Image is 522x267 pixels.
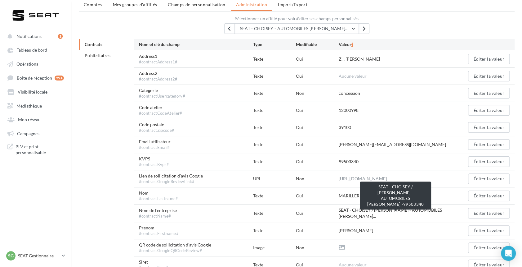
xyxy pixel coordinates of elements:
div: 99+ [55,76,64,81]
span: Categorie [139,87,185,99]
div: #contractGoogleReviewLink# [139,179,203,185]
div: #contractName# [139,214,177,219]
a: PLV et print personnalisable [4,141,68,158]
span: Code postale [139,122,175,133]
button: Éditer la valeur [468,139,510,150]
span: Tableau de bord [17,48,47,53]
p: SEAT Gestionnaire [18,253,59,259]
div: [PERSON_NAME][EMAIL_ADDRESS][DOMAIN_NAME] [338,141,446,148]
span: Prenom [139,225,179,237]
span: Lien de sollicitation d'avis Google [139,173,203,185]
span: Aucune valeur [338,73,366,79]
span: Code atelier [139,104,182,116]
span: Boîte de réception [17,75,52,81]
span: Address2 [139,70,178,82]
div: Oui [296,124,338,131]
div: #contractAddress1# [139,59,178,65]
button: Éditer la valeur [468,122,510,133]
div: [PERSON_NAME] [338,228,373,234]
span: KVPS [139,156,169,168]
div: Modifiable [296,41,338,48]
div: #contractCodeAtelier# [139,111,182,116]
a: Campagnes [4,127,68,139]
div: Nom et clé du champ [139,41,253,48]
div: Non [296,90,338,96]
button: Éditer la valeur [468,105,510,116]
div: Texte [253,90,296,96]
span: Notifications [16,34,42,39]
a: [URL][DOMAIN_NAME] [338,175,387,182]
div: concession [338,90,360,96]
span: Email utilisateur [139,139,171,150]
span: Mon réseau [18,117,41,122]
span: SG [8,253,14,259]
button: Éditer la valeur [468,225,510,236]
a: Tableau de bord [4,44,68,55]
span: SEAT - CHOISEY - AUTOMOBILES [PERSON_NAME] - 99502671 [240,26,370,31]
div: Non [296,245,338,251]
span: SEAT - CHOISEY / [PERSON_NAME] - AUTOMOBILES [PERSON_NAME]... [338,207,453,219]
div: Texte [253,107,296,113]
div: Texte [253,56,296,62]
div: #contractKvps# [139,162,169,168]
span: Médiathèque [16,103,42,108]
div: Texte [253,210,296,216]
span: Comptes [84,2,102,7]
span: Nom [139,190,178,202]
div: Texte [253,228,296,234]
div: #contractZipcode# [139,128,175,133]
button: Éditer la valeur [468,173,510,184]
div: Texte [253,159,296,165]
span: Campagnes [17,131,39,136]
div: 99503340 [338,159,358,165]
span: Opérations [16,61,38,67]
a: Opérations [4,58,68,69]
div: 39100 [338,124,351,131]
div: #contractEmail# [139,145,171,150]
a: Boîte de réception 99+ [4,72,68,83]
button: Éditer la valeur [468,242,510,253]
div: Z.I. [PERSON_NAME] [338,56,380,62]
a: Mon réseau [4,113,68,125]
span: Nom de l'entreprise [139,207,177,219]
label: Sélectionner un affilié pour voir/éditer ses champs personnalisés [79,16,515,21]
button: Notifications 1 [4,30,65,42]
div: #contractAddress2# [139,76,178,82]
button: Éditer la valeur [468,88,510,99]
div: Oui [296,193,338,199]
div: Oui [296,228,338,234]
div: Oui [296,159,338,165]
div: Image [253,245,296,251]
div: #contractLastname# [139,196,178,202]
div: URL [253,176,296,182]
div: Texte [253,193,296,199]
span: Champs de personnalisation [168,2,225,7]
div: Open Intercom Messenger [501,246,516,261]
a: Visibilité locale [4,86,68,97]
div: Texte [253,141,296,148]
div: #contractFirstname# [139,231,179,237]
div: 12000998 [338,107,358,113]
div: Valeur [338,41,453,48]
span: Visibilité locale [18,89,47,94]
div: MARILLER [338,193,359,199]
button: Éditer la valeur [468,54,510,64]
button: Éditer la valeur [468,191,510,201]
a: Médiathèque [4,100,68,111]
span: PLV et print personnalisable [16,144,64,156]
div: Oui [296,107,338,113]
button: Éditer la valeur [468,156,510,167]
button: SEAT - CHOISEY - AUTOMOBILES [PERSON_NAME] - 99502671 [235,23,359,34]
div: Type [253,41,296,48]
div: Texte [253,73,296,79]
button: Éditer la valeur [468,208,510,219]
div: 1 [58,34,63,39]
div: Oui [296,56,338,62]
div: #contractGoogleQRCodeReview# [139,248,211,254]
button: Éditer la valeur [468,71,510,81]
div: Oui [296,210,338,216]
span: Address1 [139,53,178,65]
div: SEAT - CHOISEY / [PERSON_NAME] - AUTOMOBILES [PERSON_NAME] -99503340 [360,182,431,209]
div: Non [296,176,338,182]
span: Mes groupes d'affiliés [113,2,157,7]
